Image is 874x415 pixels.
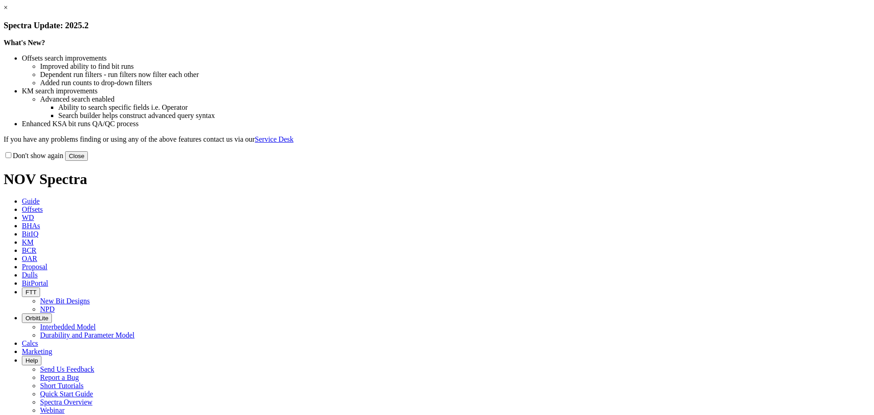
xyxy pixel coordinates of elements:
[40,305,55,313] a: NPD
[25,289,36,296] span: FTT
[22,205,43,213] span: Offsets
[22,238,34,246] span: KM
[40,365,94,373] a: Send Us Feedback
[65,151,88,161] button: Close
[58,103,870,112] li: Ability to search specific fields i.e. Operator
[40,382,84,389] a: Short Tutorials
[22,263,47,271] span: Proposal
[25,315,48,322] span: OrbitLite
[22,279,48,287] span: BitPortal
[40,323,96,331] a: Interbedded Model
[22,339,38,347] span: Calcs
[22,246,36,254] span: BCR
[4,171,870,188] h1: NOV Spectra
[4,152,63,159] label: Don't show again
[40,398,92,406] a: Spectra Overview
[40,331,135,339] a: Durability and Parameter Model
[22,271,38,279] span: Dulls
[40,95,870,103] li: Advanced search enabled
[22,255,37,262] span: OAR
[22,348,52,355] span: Marketing
[22,197,40,205] span: Guide
[40,71,870,79] li: Dependent run filters - run filters now filter each other
[58,112,870,120] li: Search builder helps construct advanced query syntax
[5,152,11,158] input: Don't show again
[40,406,65,414] a: Webinar
[4,20,870,31] h3: Spectra Update: 2025.2
[4,4,8,11] a: ×
[4,135,870,143] p: If you have any problems finding or using any of the above features contact us via our
[40,390,93,398] a: Quick Start Guide
[22,87,870,95] li: KM search improvements
[22,120,870,128] li: Enhanced KSA bit runs QA/QC process
[22,230,38,238] span: BitIQ
[40,79,870,87] li: Added run counts to drop-down filters
[40,62,870,71] li: Improved ability to find bit runs
[4,39,45,46] strong: What's New?
[25,357,38,364] span: Help
[22,222,40,230] span: BHAs
[255,135,294,143] a: Service Desk
[40,374,79,381] a: Report a Bug
[40,297,90,305] a: New Bit Designs
[22,54,870,62] li: Offsets search improvements
[22,214,34,221] span: WD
